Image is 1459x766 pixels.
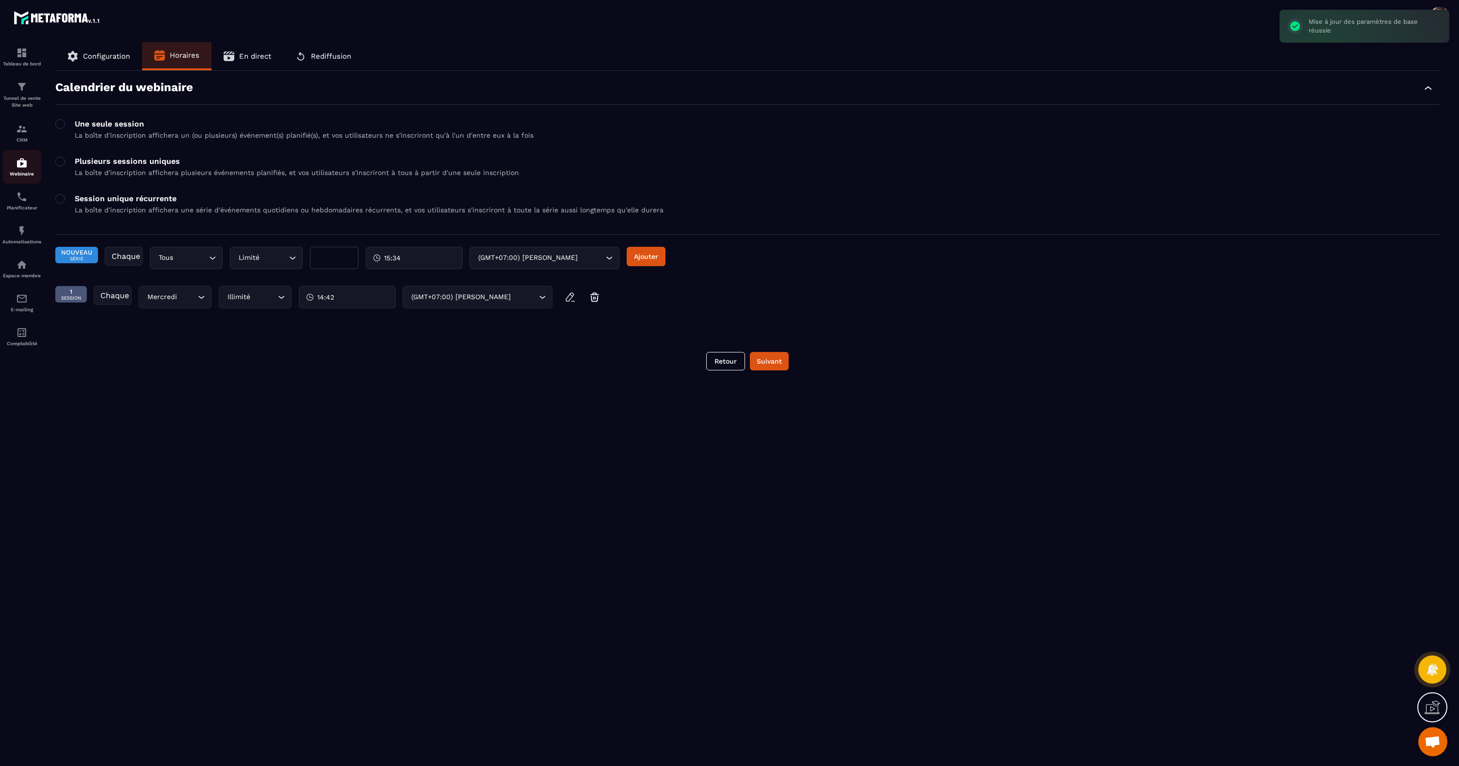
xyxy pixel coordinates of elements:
div: Search for option [230,247,303,269]
div: Search for option [139,286,211,308]
p: Tableau de bord [2,61,41,66]
span: Tous [156,253,175,263]
img: scheduler [16,191,28,203]
p: Webinaire [2,171,41,176]
button: Suivant [750,352,789,370]
span: Limité [236,253,261,263]
span: Rediffusion [311,52,351,61]
span: Session [61,295,81,301]
p: Calendrier du webinaire [55,80,193,95]
p: La boîte d'inscription affichera plusieurs événements planifiés, et vos utilisateurs s'inscriront... [75,169,519,176]
p: Une seule session [75,119,534,128]
img: automations [16,157,28,169]
a: schedulerschedulerPlanificateur [2,184,41,218]
img: accountant [16,327,28,338]
a: formationformationTunnel de vente Site web [2,74,41,116]
a: formationformationCRM [2,116,41,150]
a: emailemailE-mailing [2,286,41,319]
p: E-mailing [2,307,41,312]
img: logo [14,9,101,26]
div: Search for option [219,286,292,308]
img: formation [16,123,28,135]
input: Search for option [175,253,207,263]
input: Search for option [261,253,287,263]
input: Search for option [252,292,276,303]
img: automations [16,259,28,271]
span: En direct [239,52,271,61]
a: Mở cuộc trò chuyện [1418,727,1447,756]
a: automationsautomationsAutomatisations [2,218,41,252]
p: La boîte d'inscription affichera un (ou plusieurs) événement(s) planifié(s), et vos utilisateurs ... [75,131,534,139]
div: Chaque [105,247,143,266]
span: Mercredi [145,292,179,303]
p: CRM [2,137,41,143]
button: Retour [706,352,745,370]
p: La boîte d'inscription affichera une série d'événements quotidiens ou hebdomadaires récurrents, e... [75,206,664,214]
img: automations [16,225,28,237]
a: formationformationTableau de bord [2,40,41,74]
img: formation [16,47,28,59]
button: Horaires [142,42,211,68]
a: automationsautomationsWebinaire [2,150,41,184]
p: Automatisations [2,239,41,244]
input: Search for option [179,292,195,303]
span: Série [61,256,92,261]
p: Planificateur [2,205,41,210]
button: En direct [211,42,283,70]
img: email [16,293,28,304]
img: formation [16,81,28,93]
span: Nouveau [61,249,92,256]
button: Configuration [55,42,142,70]
div: Search for option [150,247,223,269]
p: Session unique récurrente [75,194,664,203]
button: Ajouter [627,247,665,266]
a: automationsautomationsEspace membre [2,252,41,286]
p: Espace membre [2,273,41,278]
span: Illimité [225,292,252,303]
span: 1 [61,288,81,295]
span: Configuration [83,52,130,61]
p: Plusieurs sessions uniques [75,157,519,166]
a: accountantaccountantComptabilité [2,319,41,353]
p: Comptabilité [2,341,41,346]
div: Chaque [94,286,131,305]
span: Horaires [170,51,199,60]
span: 15:34 [384,253,401,263]
p: Tunnel de vente Site web [2,95,41,109]
button: Rediffusion [283,42,363,70]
